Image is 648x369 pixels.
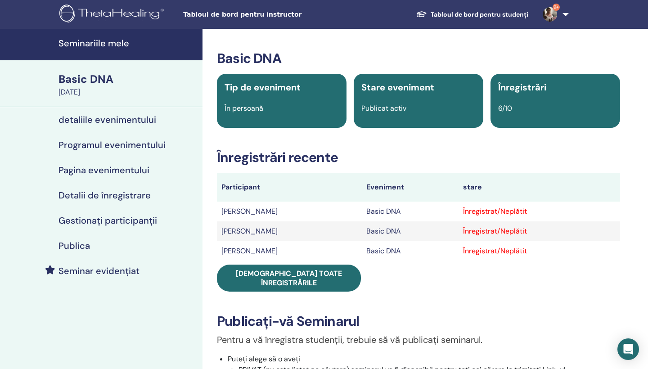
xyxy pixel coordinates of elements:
[362,202,459,221] td: Basic DNA
[463,246,616,256] div: Înregistrat/Neplătit
[217,50,620,67] h3: Basic DNA
[361,103,406,113] span: Publicat activ
[58,240,90,251] h4: Publica
[459,173,620,202] th: stare
[217,149,620,166] h3: Înregistrări recente
[59,4,167,25] img: logo.png
[362,173,459,202] th: Eveniment
[409,6,535,23] a: Tabloul de bord pentru studenți
[183,10,318,19] span: Tabloul de bord pentru instructor
[498,81,546,93] span: Înregistrări
[58,87,197,98] div: [DATE]
[236,269,342,288] span: [DEMOGRAPHIC_DATA] toate înregistrările
[58,215,157,226] h4: Gestionați participanții
[225,103,263,113] span: În persoană
[543,7,557,22] img: default.jpg
[217,173,362,202] th: Participant
[217,221,362,241] td: [PERSON_NAME]
[553,4,560,11] span: 9+
[58,265,139,276] h4: Seminar evidențiat
[58,38,197,49] h4: Seminariile mele
[58,139,166,150] h4: Programul evenimentului
[498,103,512,113] span: 6/10
[617,338,639,360] div: Open Intercom Messenger
[58,190,151,201] h4: Detalii de înregistrare
[217,265,361,292] a: [DEMOGRAPHIC_DATA] toate înregistrările
[217,202,362,221] td: [PERSON_NAME]
[416,10,427,18] img: graduation-cap-white.svg
[463,226,616,237] div: Înregistrat/Neplătit
[225,81,301,93] span: Tip de eveniment
[361,81,434,93] span: Stare eveniment
[58,165,149,175] h4: Pagina evenimentului
[53,72,202,98] a: Basic DNA[DATE]
[217,313,620,329] h3: Publicați-vă Seminarul
[463,206,616,217] div: Înregistrat/Neplătit
[58,114,156,125] h4: detaliile evenimentului
[217,241,362,261] td: [PERSON_NAME]
[362,241,459,261] td: Basic DNA
[362,221,459,241] td: Basic DNA
[217,333,620,346] p: Pentru a vă înregistra studenții, trebuie să vă publicați seminarul.
[58,72,197,87] div: Basic DNA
